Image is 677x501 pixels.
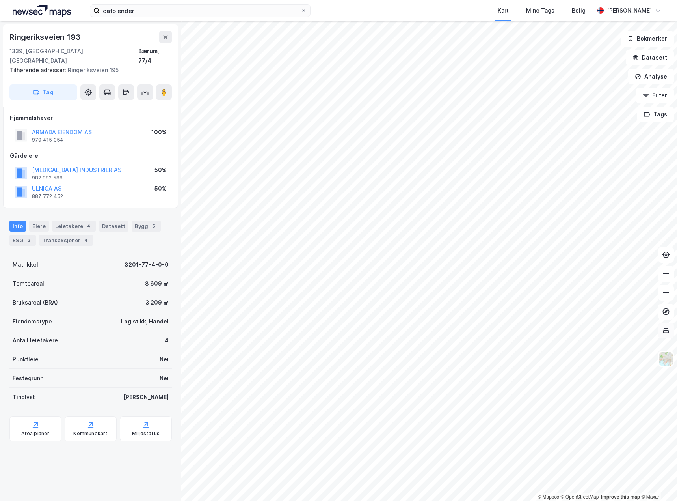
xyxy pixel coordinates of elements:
div: Tomteareal [13,279,44,288]
button: Filter [636,88,674,103]
a: OpenStreetMap [561,494,599,500]
div: Festegrunn [13,374,43,383]
div: Matrikkel [13,260,38,269]
div: Bygg [132,221,161,232]
div: 50% [154,184,167,193]
img: logo.a4113a55bc3d86da70a041830d287a7e.svg [13,5,71,17]
div: Bruksareal (BRA) [13,298,58,307]
div: Logistikk, Handel [121,317,169,326]
button: Tags [637,107,674,122]
div: 4 [82,236,90,244]
div: Bolig [572,6,586,15]
div: [PERSON_NAME] [607,6,652,15]
div: 4 [85,222,93,230]
div: 2 [25,236,33,244]
div: Transaksjoner [39,235,93,246]
div: Hjemmelshaver [10,113,171,123]
div: 8 609 ㎡ [145,279,169,288]
div: Datasett [99,221,128,232]
div: ESG [9,235,36,246]
div: 100% [151,127,167,137]
span: Tilhørende adresser: [9,67,68,73]
div: Arealplaner [21,430,49,437]
a: Improve this map [601,494,640,500]
div: Leietakere [52,221,96,232]
div: 979 415 354 [32,137,63,143]
div: Gårdeiere [10,151,171,161]
div: 3 209 ㎡ [145,298,169,307]
div: 50% [154,165,167,175]
div: Mine Tags [526,6,554,15]
iframe: Chat Widget [638,463,677,501]
button: Datasett [626,50,674,65]
button: Bokmerker [621,31,674,47]
button: Tag [9,84,77,100]
div: Kommunekart [73,430,108,437]
div: Tinglyst [13,393,35,402]
div: 887 772 452 [32,193,63,200]
div: Nei [160,374,169,383]
div: Ringeriksveien 195 [9,65,166,75]
div: [PERSON_NAME] [123,393,169,402]
div: 5 [150,222,158,230]
img: Z [658,351,673,366]
div: Info [9,221,26,232]
div: 1339, [GEOGRAPHIC_DATA], [GEOGRAPHIC_DATA] [9,47,138,65]
div: Miljøstatus [132,430,160,437]
div: Bærum, 77/4 [138,47,172,65]
div: Eiere [29,221,49,232]
div: Punktleie [13,355,39,364]
div: 982 982 588 [32,175,63,181]
div: 3201-77-4-0-0 [125,260,169,269]
div: Kontrollprogram for chat [638,463,677,501]
div: Kart [498,6,509,15]
div: 4 [165,336,169,345]
div: Ringeriksveien 193 [9,31,82,43]
div: Nei [160,355,169,364]
div: Eiendomstype [13,317,52,326]
div: Antall leietakere [13,336,58,345]
a: Mapbox [538,494,559,500]
button: Analyse [628,69,674,84]
input: Søk på adresse, matrikkel, gårdeiere, leietakere eller personer [100,5,301,17]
